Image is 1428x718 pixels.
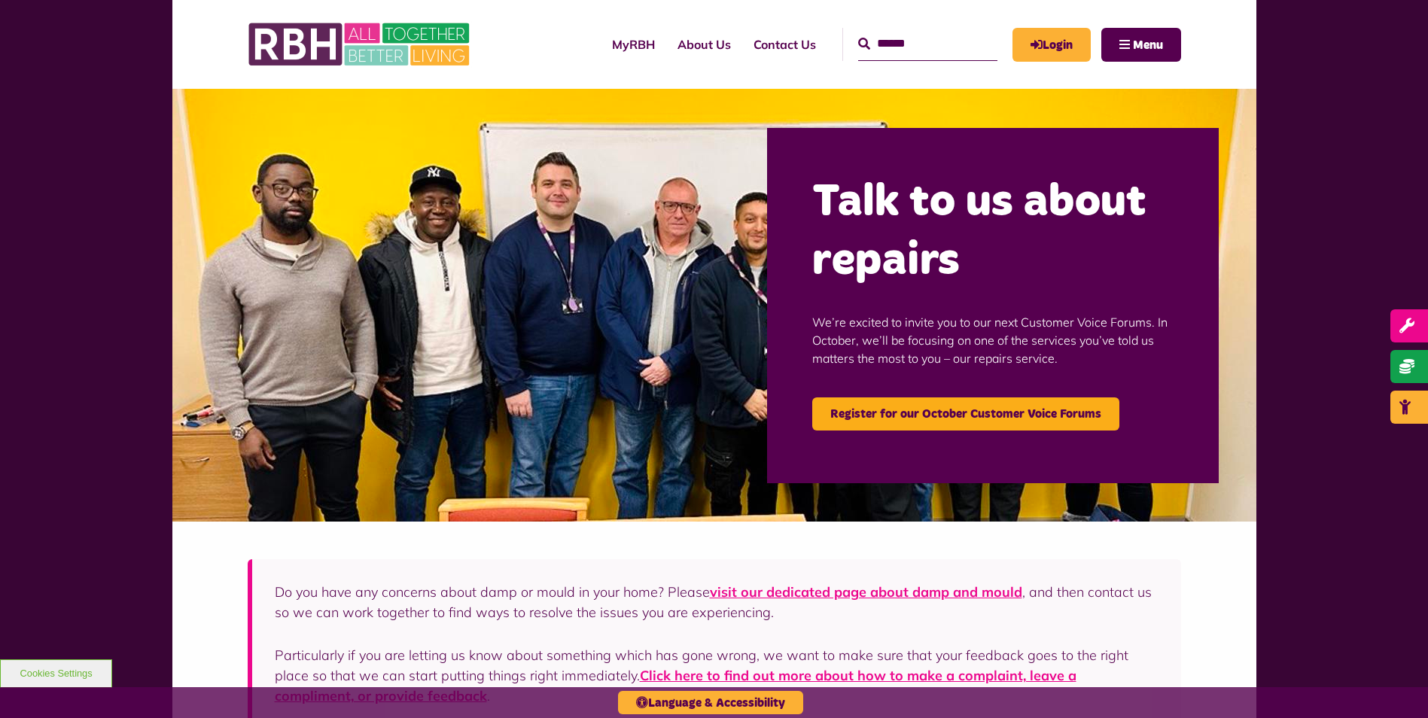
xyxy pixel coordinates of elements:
[1133,39,1163,51] span: Menu
[275,645,1159,706] p: Particularly if you are letting us know about something which has gone wrong, we want to make sur...
[1012,28,1091,62] a: MyRBH
[812,173,1174,291] h2: Talk to us about repairs
[248,15,473,74] img: RBH
[812,397,1119,430] a: Register for our October Customer Voice Forums - open in a new tab
[858,28,997,60] input: Search
[1101,28,1181,62] button: Navigation
[275,667,1076,704] a: Click here to find out more about how to make a complaint, leave a compliment, or provide feedback
[710,583,1022,601] a: visit our dedicated page about damp and mould
[742,24,827,65] a: Contact Us
[1360,650,1428,718] iframe: Netcall Web Assistant for live chat
[601,24,666,65] a: MyRBH
[172,89,1256,522] img: Group photo of customers and colleagues at the Lighthouse Project
[618,691,803,714] button: Language & Accessibility
[666,24,742,65] a: About Us
[275,582,1159,622] p: Do you have any concerns about damp or mould in your home? Please , and then contact us so we can...
[812,291,1174,390] p: We’re excited to invite you to our next Customer Voice Forums. In October, we’ll be focusing on o...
